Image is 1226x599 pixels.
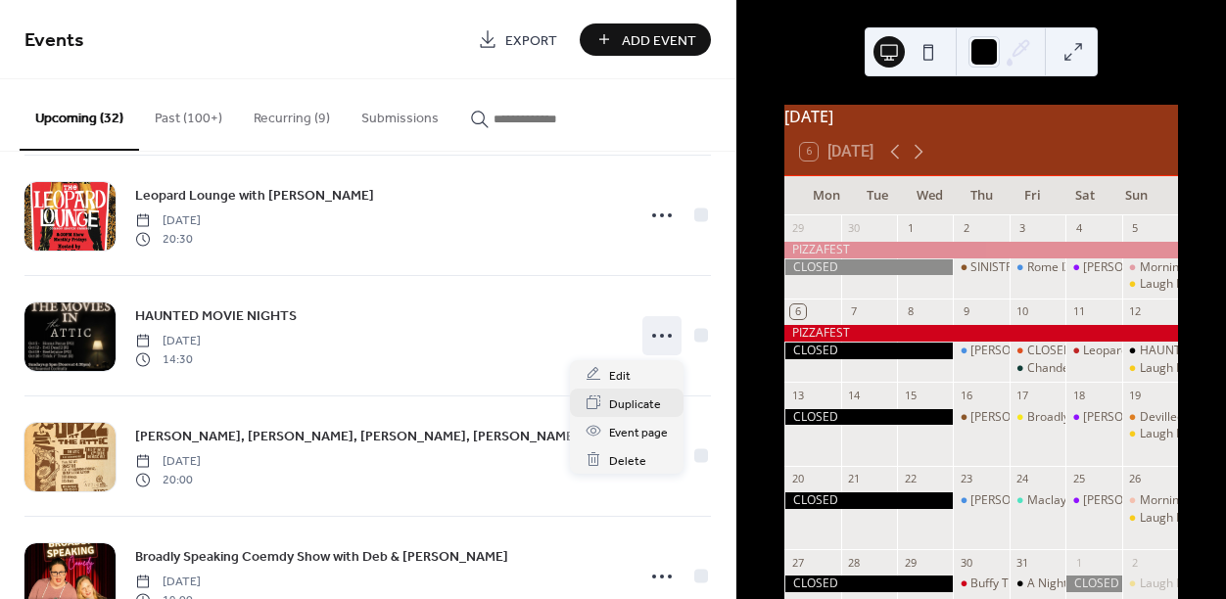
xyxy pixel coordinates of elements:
[135,306,297,327] span: HAUNTED MOVIE NIGHTS
[790,555,805,570] div: 27
[1071,555,1086,570] div: 1
[135,453,201,471] span: [DATE]
[959,221,973,236] div: 2
[959,555,973,570] div: 30
[1010,360,1065,377] div: Chandelier Club Burlesque
[784,409,953,426] div: CLOSED
[903,304,918,319] div: 8
[953,492,1009,509] div: Aaron Shorr Quartet plays the music of Stevie Wonder / Soul at The Attic presented by Scott Morin
[346,79,454,149] button: Submissions
[953,409,1009,426] div: Eric Friedenberg, Al Muirhead, Derek Stoll, John Hyde and John deWaal
[1071,388,1086,402] div: 18
[1059,176,1110,215] div: Sat
[1027,576,1113,592] div: A Night of Souls
[135,427,623,447] span: [PERSON_NAME], [PERSON_NAME], [PERSON_NAME], [PERSON_NAME] and [PERSON_NAME]
[953,259,1009,276] div: SINISTRIO FEAT. JEFF DRUMMOND
[463,23,572,56] a: Export
[135,184,374,207] a: Leopard Lounge with [PERSON_NAME]
[784,105,1178,128] div: [DATE]
[1015,304,1030,319] div: 10
[1128,388,1143,402] div: 19
[784,259,953,276] div: CLOSED
[1015,472,1030,486] div: 24
[1071,304,1086,319] div: 11
[1065,409,1121,426] div: Carly's Angels Season 26
[1015,388,1030,402] div: 17
[1010,259,1065,276] div: Rome IX / Soul at The Attic presented by Scott Morin
[1065,259,1121,276] div: Carly's Angels Season 26
[970,259,1153,276] div: SINISTRIO FEAT. [PERSON_NAME]
[135,333,201,350] span: [DATE]
[790,221,805,236] div: 29
[135,425,623,447] a: [PERSON_NAME], [PERSON_NAME], [PERSON_NAME], [PERSON_NAME] and [PERSON_NAME]
[1010,492,1065,509] div: Maclayne
[135,471,201,488] span: 20:00
[1071,221,1086,236] div: 4
[1128,221,1143,236] div: 5
[1110,176,1162,215] div: Sun
[139,79,238,149] button: Past (100+)
[135,545,508,568] a: Broadly Speaking Coemdy Show with Deb & [PERSON_NAME]
[20,79,139,151] button: Upcoming (32)
[784,576,953,592] div: CLOSED
[135,230,201,248] span: 20:30
[1027,360,1173,377] div: Chandelier Club Burlesque
[1122,576,1178,592] div: Laugh Loft Stand Up Comedy
[852,176,904,215] div: Tue
[1010,576,1065,592] div: A Night of Souls
[135,186,374,207] span: Leopard Lounge with [PERSON_NAME]
[847,472,862,486] div: 21
[956,176,1008,215] div: Thu
[1015,221,1030,236] div: 3
[903,221,918,236] div: 1
[1122,492,1178,509] div: Morning Glory Burlesque Brunch
[1008,176,1060,215] div: Fri
[903,555,918,570] div: 29
[1015,555,1030,570] div: 31
[790,304,805,319] div: 6
[790,388,805,402] div: 13
[1065,343,1121,359] div: Leopard Lounge with Karla Marx
[784,343,953,359] div: CLOSED
[959,304,973,319] div: 9
[847,304,862,319] div: 7
[959,388,973,402] div: 16
[1010,343,1065,359] div: CLOSED for a private event until 6pm
[784,492,953,509] div: CLOSED
[784,242,1178,258] div: PIZZAFEST
[1122,510,1178,527] div: Laugh Loft Stand Up Comedy
[135,212,201,230] span: [DATE]
[903,388,918,402] div: 15
[505,30,557,51] span: Export
[580,23,711,56] button: Add Event
[135,304,297,327] a: HAUNTED MOVIE NIGHTS
[1071,472,1086,486] div: 25
[800,176,852,215] div: Mon
[1122,426,1178,442] div: Laugh Loft Stand Up Comedy
[847,555,862,570] div: 28
[790,472,805,486] div: 20
[953,343,1009,359] div: Jaiden Riley sings Country Soul / Soul at The Attic presented by Scott Morin
[959,472,973,486] div: 23
[903,472,918,486] div: 22
[609,422,668,442] span: Event page
[1128,555,1143,570] div: 2
[1128,304,1143,319] div: 12
[904,176,956,215] div: Wed
[1065,492,1121,509] div: Carly's Angels Season 26
[24,22,84,60] span: Events
[135,547,508,568] span: Broadly Speaking Coemdy Show with Deb & [PERSON_NAME]
[238,79,346,149] button: Recurring (9)
[847,221,862,236] div: 30
[1122,276,1178,293] div: Laugh Loft Stand Up Comedy
[1027,492,1080,509] div: Maclayne
[609,365,631,386] span: Edit
[1065,576,1121,592] div: CLOSED for a private event
[622,30,696,51] span: Add Event
[1122,343,1178,359] div: HAUNTED MOVIE NIGHTS
[1128,472,1143,486] div: 26
[1122,409,1178,426] div: Devilled Legs Drag Brunch with Carly York Jones
[784,325,1178,342] div: PIZZAFEST
[609,393,661,414] span: Duplicate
